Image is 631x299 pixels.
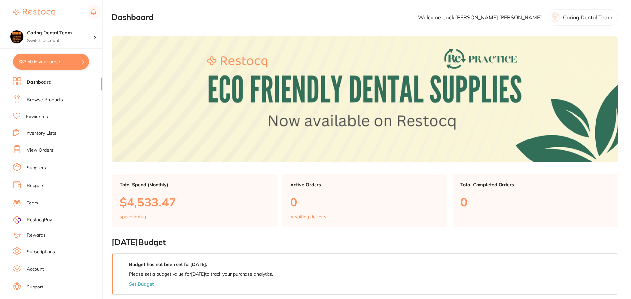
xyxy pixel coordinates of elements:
h2: [DATE] Budget [112,238,618,247]
p: Welcome back, [PERSON_NAME] [PERSON_NAME] [418,14,542,20]
a: Active Orders0Awaiting delivery [282,174,448,227]
p: Awaiting delivery [290,214,326,219]
a: Dashboard [27,79,52,86]
strong: Budget has not been set for [DATE] . [129,261,207,267]
a: Restocq Logo [13,5,55,20]
h2: Dashboard [112,13,153,22]
button: $83.50 in your order [13,54,89,70]
p: Total Completed Orders [460,182,610,187]
a: Subscriptions [27,249,55,255]
a: RestocqPay [13,216,52,224]
p: spend in Aug [120,214,146,219]
span: RestocqPay [27,217,52,223]
img: Caring Dental Team [10,30,23,43]
p: $4,533.47 [120,195,269,209]
p: 0 [290,195,440,209]
a: View Orders [27,147,53,154]
a: Total Spend (Monthly)$4,533.47spend inAug [112,174,277,227]
p: Please set a budget value for [DATE] to track your purchase analytics. [129,271,273,277]
img: Dashboard [112,36,618,162]
a: Account [27,266,44,273]
a: Total Completed Orders0 [453,174,618,227]
h4: Caring Dental Team [27,30,93,36]
p: Active Orders [290,182,440,187]
p: 0 [460,195,610,209]
a: Favourites [26,114,48,120]
img: RestocqPay [13,216,21,224]
img: Restocq Logo [13,9,55,16]
a: Suppliers [27,165,46,171]
p: Caring Dental Team [563,14,612,20]
p: Total Spend (Monthly) [120,182,269,187]
a: Support [27,284,43,290]
p: Switch account [27,37,93,44]
a: Inventory Lists [25,130,56,137]
a: Team [27,200,38,206]
button: Set Budget [129,281,154,287]
a: Rewards [27,232,46,239]
a: Browse Products [27,97,63,103]
a: Budgets [27,182,44,189]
